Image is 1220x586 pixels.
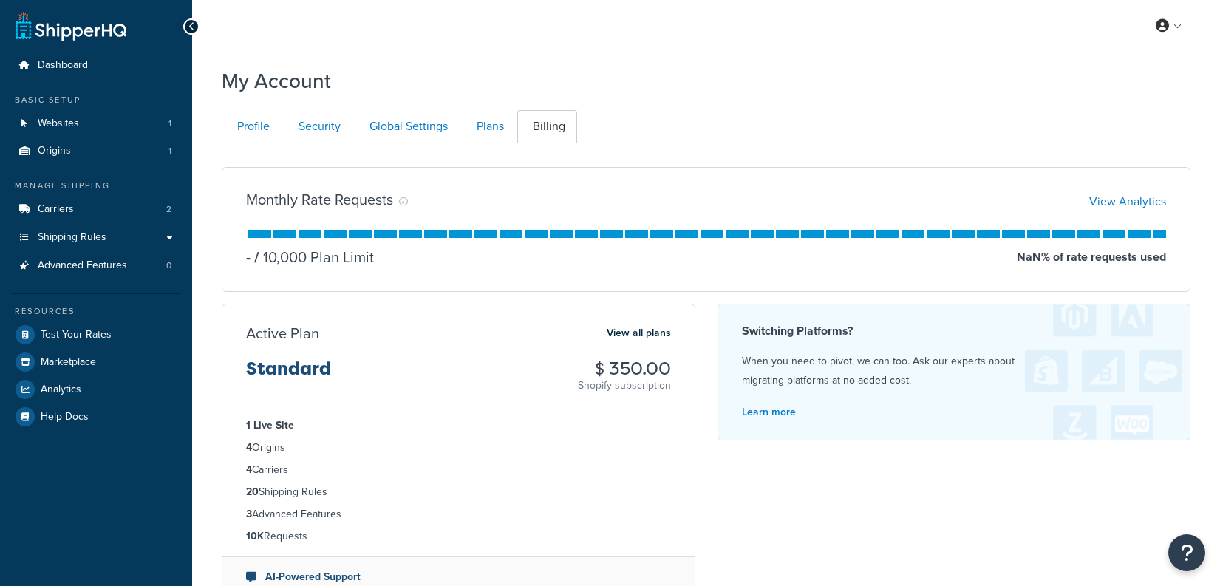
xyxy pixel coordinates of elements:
[246,462,671,478] li: Carriers
[246,484,671,500] li: Shipping Rules
[222,110,282,143] a: Profile
[578,359,671,378] h3: $ 350.00
[11,376,181,403] a: Analytics
[246,506,671,522] li: Advanced Features
[41,411,89,423] span: Help Docs
[742,352,1167,390] p: When you need to pivot, we can too. Ask our experts about migrating platforms at no added cost.
[246,418,294,433] strong: 1 Live Site
[283,110,352,143] a: Security
[166,259,171,272] span: 0
[38,117,79,130] span: Websites
[11,94,181,106] div: Basic Setup
[11,137,181,165] a: Origins 1
[251,247,374,268] p: 10,000 Plan Limit
[168,145,171,157] span: 1
[11,403,181,430] a: Help Docs
[166,203,171,216] span: 2
[246,191,393,208] h3: Monthly Rate Requests
[11,349,181,375] a: Marketplace
[1089,193,1166,210] a: View Analytics
[38,59,88,72] span: Dashboard
[11,110,181,137] a: Websites 1
[254,246,259,268] span: /
[246,506,252,522] strong: 3
[246,247,251,268] p: -
[246,569,671,585] li: AI-Powered Support
[11,52,181,79] a: Dashboard
[11,252,181,279] li: Advanced Features
[222,67,331,95] h1: My Account
[11,224,181,251] a: Shipping Rules
[246,528,671,545] li: Requests
[38,145,71,157] span: Origins
[246,440,252,455] strong: 4
[11,180,181,192] div: Manage Shipping
[168,117,171,130] span: 1
[517,110,577,143] a: Billing
[38,231,106,244] span: Shipping Rules
[11,196,181,223] a: Carriers 2
[607,324,671,343] a: View all plans
[41,329,112,341] span: Test Your Rates
[246,325,319,341] h3: Active Plan
[354,110,460,143] a: Global Settings
[11,137,181,165] li: Origins
[1017,247,1166,268] p: NaN % of rate requests used
[1168,534,1205,571] button: Open Resource Center
[11,321,181,348] a: Test Your Rates
[246,484,259,500] strong: 20
[41,356,96,369] span: Marketplace
[246,528,264,544] strong: 10K
[246,359,331,390] h3: Standard
[246,440,671,456] li: Origins
[11,196,181,223] li: Carriers
[38,203,74,216] span: Carriers
[461,110,516,143] a: Plans
[11,252,181,279] a: Advanced Features 0
[742,404,796,420] a: Learn more
[578,378,671,393] p: Shopify subscription
[11,110,181,137] li: Websites
[38,259,127,272] span: Advanced Features
[742,322,1167,340] h4: Switching Platforms?
[11,305,181,318] div: Resources
[246,462,252,477] strong: 4
[16,11,126,41] a: ShipperHQ Home
[41,384,81,396] span: Analytics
